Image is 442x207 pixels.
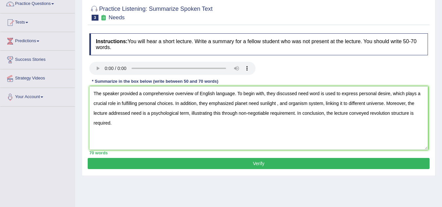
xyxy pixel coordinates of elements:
a: Tests [0,13,75,30]
div: * Summarize in the box below (write between 50 and 70 words) [89,78,221,84]
small: Needs [109,14,125,21]
h2: Practice Listening: Summarize Spoken Text [89,4,213,21]
small: Exam occurring question [100,15,107,21]
button: Verify [88,158,430,169]
h4: You will hear a short lecture. Write a summary for a fellow student who was not present at the le... [89,33,428,55]
a: Your Account [0,88,75,104]
span: 3 [92,15,98,21]
b: Instructions: [96,39,128,44]
a: Success Stories [0,51,75,67]
a: Predictions [0,32,75,48]
div: 70 words [89,150,428,156]
a: Strategy Videos [0,69,75,86]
